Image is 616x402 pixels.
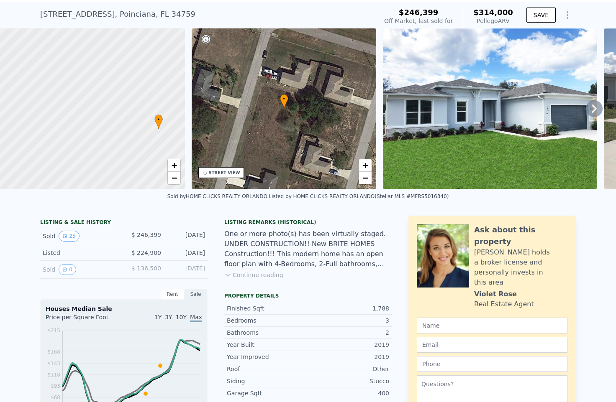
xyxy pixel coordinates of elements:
div: • [280,94,288,109]
div: [DATE] [168,264,205,275]
div: Garage Sqft [227,389,308,397]
a: Zoom in [359,159,372,172]
input: Phone [417,356,567,372]
div: Sold [43,264,117,275]
a: Zoom in [168,159,180,172]
span: $314,000 [473,8,513,17]
div: Property details [224,293,392,299]
span: 10Y [176,314,187,321]
div: Listing Remarks (Historical) [224,219,392,226]
span: $ 136,500 [131,265,161,272]
button: Continue reading [224,271,283,279]
div: 2019 [308,353,389,361]
span: • [154,116,163,123]
img: Sale: 66965820 Parcel: 30422204 [383,28,597,189]
div: Sold by HOME CLICKS REALTY ORLANDO . [167,193,269,199]
div: [STREET_ADDRESS] , Poinciana , FL 34759 [40,8,195,20]
div: Roof [227,365,308,373]
div: Sold [43,231,117,242]
span: 3Y [165,314,172,321]
div: Real Estate Agent [474,299,534,309]
span: + [363,160,368,170]
div: One or more photo(s) has been virtually staged. UNDER CONSTRUCTION!! New BRITE HOMES Construction... [224,229,392,269]
span: 1Y [154,314,162,321]
tspan: $143 [47,361,60,366]
div: 1,788 [308,304,389,313]
div: Violet Rose [474,289,517,299]
div: 3 [308,316,389,325]
tspan: $215 [47,328,60,333]
tspan: $168 [47,349,60,355]
span: $ 246,399 [131,232,161,238]
button: Show Options [559,7,576,23]
div: Siding [227,377,308,385]
div: 400 [308,389,389,397]
div: Finished Sqft [227,304,308,313]
input: Name [417,318,567,333]
tspan: $93 [51,383,60,389]
div: 2019 [308,341,389,349]
a: Zoom out [168,172,180,184]
div: [PERSON_NAME] holds a broker license and personally invests in this area [474,247,567,288]
button: View historical data [59,231,79,242]
div: Price per Square Foot [46,313,124,326]
div: Sale [184,289,208,300]
div: Pellego ARV [473,17,513,25]
span: • [280,95,288,103]
div: Houses Median Sale [46,305,202,313]
div: • [154,114,163,129]
div: Year Improved [227,353,308,361]
div: Ask about this property [474,224,567,247]
div: Bedrooms [227,316,308,325]
input: Email [417,337,567,353]
span: + [171,160,177,170]
div: [DATE] [168,249,205,257]
button: View historical data [59,264,76,275]
span: $246,399 [399,8,439,17]
div: Year Built [227,341,308,349]
div: Listed by HOME CLICKS REALTY ORLANDO (Stellar MLS #MFRS5016340) [269,193,449,199]
div: STREET VIEW [209,170,240,176]
span: − [171,173,177,183]
tspan: $118 [47,372,60,378]
div: [DATE] [168,231,205,242]
div: 2 [308,328,389,337]
span: − [363,173,368,183]
div: Stucco [308,377,389,385]
span: Max [190,314,202,322]
div: Off Market, last sold for [384,17,453,25]
a: Zoom out [359,172,372,184]
div: Listed [43,249,117,257]
tspan: $68 [51,394,60,400]
div: Rent [161,289,184,300]
button: SAVE [526,8,556,23]
div: LISTING & SALE HISTORY [40,219,208,227]
div: Bathrooms [227,328,308,337]
div: Other [308,365,389,373]
span: $ 224,900 [131,249,161,256]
